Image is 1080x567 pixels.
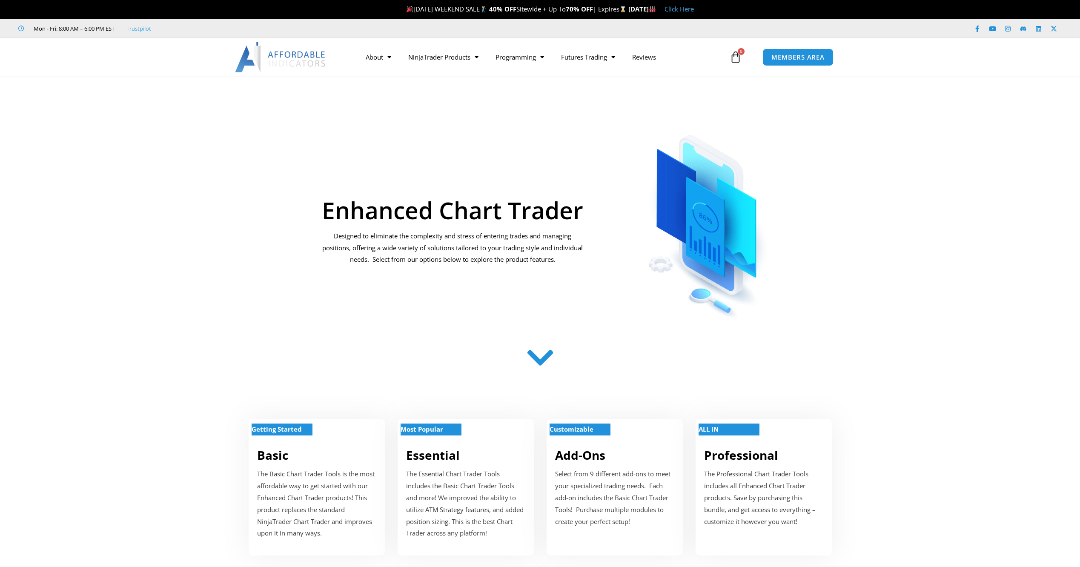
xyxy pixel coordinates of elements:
a: Futures Trading [553,47,624,67]
p: The Essential Chart Trader Tools includes the Basic Chart Trader Tools and more! We improved the ... [406,468,525,539]
a: Basic [257,447,288,463]
a: Reviews [624,47,665,67]
a: Programming [487,47,553,67]
span: Mon - Fri: 8:00 AM – 6:00 PM EST [32,23,115,34]
a: MEMBERS AREA [762,49,834,66]
a: 0 [717,45,754,69]
nav: Menu [357,47,728,67]
a: Professional [704,447,778,463]
a: Trustpilot [126,23,151,34]
h1: Enhanced Chart Trader [321,198,584,222]
strong: Customizable [550,425,593,433]
a: About [357,47,400,67]
strong: 40% OFF [489,5,516,13]
p: Select from 9 different add-ons to meet your specialized trading needs. Each add-on includes the ... [555,468,674,527]
img: 🎉 [407,6,413,12]
strong: [DATE] [628,5,656,13]
a: Add-Ons [555,447,605,463]
a: NinjaTrader Products [400,47,487,67]
p: The Basic Chart Trader Tools is the most affordable way to get started with our Enhanced Chart Tr... [257,468,376,539]
span: 0 [738,48,745,55]
img: LogoAI | Affordable Indicators – NinjaTrader [235,42,327,72]
strong: Getting Started [252,425,302,433]
img: ⌛ [620,6,626,12]
strong: 70% OFF [566,5,593,13]
p: The Professional Chart Trader Tools includes all Enhanced Chart Trader products. Save by purchasi... [704,468,823,527]
img: 🏭 [649,6,656,12]
a: Click Here [665,5,694,13]
span: [DATE] WEEKEND SALE Sitewide + Up To | Expires [404,5,628,13]
span: MEMBERS AREA [771,54,825,60]
p: Designed to eliminate the complexity and stress of entering trades and managing positions, offeri... [321,230,584,266]
img: ChartTrader | Affordable Indicators – NinjaTrader [621,114,795,321]
strong: ALL IN [699,425,719,433]
img: 🏌️‍♂️ [480,6,487,12]
a: Essential [406,447,460,463]
strong: Most Popular [401,425,443,433]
